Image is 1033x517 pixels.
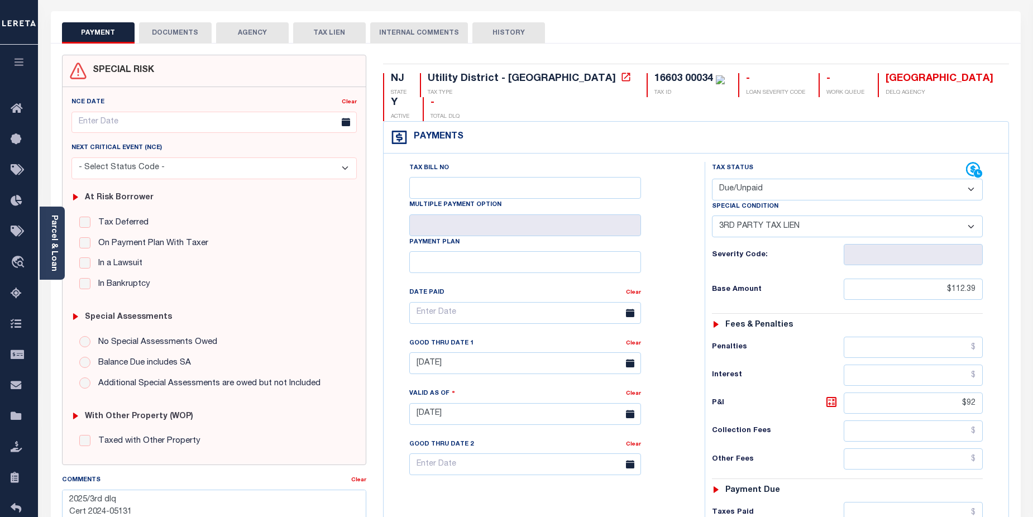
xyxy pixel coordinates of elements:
h6: Interest [712,371,844,380]
label: Good Thru Date 1 [409,339,474,348]
label: Balance Due includes SA [93,357,191,370]
h6: Other Fees [712,455,844,464]
label: Date Paid [409,288,444,298]
label: Tax Status [712,164,753,173]
img: check-icon-green.svg [716,75,725,84]
button: INTERNAL COMMENTS [370,22,468,44]
p: TAX TYPE [428,89,633,97]
label: Valid as Of [409,388,455,399]
a: Clear [626,442,641,447]
input: $ [844,448,983,470]
input: Enter Date [71,112,357,133]
input: $ [844,392,983,414]
div: - [431,97,460,109]
label: Special Condition [712,202,778,212]
h6: Taxes Paid [712,508,844,517]
label: In Bankruptcy [93,278,150,291]
h6: Base Amount [712,285,844,294]
h6: P&I [712,395,844,411]
label: Next Critical Event (NCE) [71,143,162,153]
p: TOTAL DLQ [431,113,460,121]
label: Payment Plan [409,238,460,247]
h6: At Risk Borrower [85,193,154,203]
label: Tax Bill No [409,164,449,173]
a: Clear [351,477,366,483]
h6: Special Assessments [85,313,172,322]
div: - [826,73,864,85]
input: Enter Date [409,352,641,374]
div: Y [391,97,409,109]
input: $ [844,420,983,442]
button: TAX LIEN [293,22,366,44]
p: STATE [391,89,406,97]
div: NJ [391,73,406,85]
p: DELQ AGENCY [886,89,993,97]
input: $ [844,365,983,386]
div: [GEOGRAPHIC_DATA] [886,73,993,85]
label: Good Thru Date 2 [409,440,474,449]
p: TAX ID [654,89,725,97]
input: $ [844,279,983,300]
button: AGENCY [216,22,289,44]
p: ACTIVE [391,113,409,121]
a: Clear [626,290,641,295]
h6: Collection Fees [712,427,844,435]
h6: with Other Property (WOP) [85,412,193,422]
a: Parcel & Loan [50,215,58,271]
label: On Payment Plan With Taxer [93,237,208,250]
button: HISTORY [472,22,545,44]
div: Utility District - [GEOGRAPHIC_DATA] [428,74,616,84]
p: WORK QUEUE [826,89,864,97]
h4: Payments [408,132,463,142]
input: Enter Date [409,302,641,324]
input: $ [844,337,983,358]
label: In a Lawsuit [93,257,142,270]
h6: Payment due [725,486,780,495]
div: - [746,73,805,85]
label: Multiple Payment Option [409,200,501,210]
label: NCE Date [71,98,104,107]
h6: Penalties [712,343,844,352]
div: 16603 00034 [654,74,713,84]
a: Clear [626,391,641,396]
i: travel_explore [11,256,28,270]
p: LOAN SEVERITY CODE [746,89,805,97]
label: Additional Special Assessments are owed but not Included [93,377,321,390]
button: PAYMENT [62,22,135,44]
a: Clear [626,341,641,346]
h6: Fees & Penalties [725,320,793,330]
label: Comments [62,476,101,485]
label: No Special Assessments Owed [93,336,217,349]
label: Tax Deferred [93,217,149,229]
h4: SPECIAL RISK [87,65,154,76]
a: Clear [342,99,357,105]
input: Enter Date [409,403,641,425]
button: DOCUMENTS [139,22,212,44]
h6: Severity Code: [712,251,844,260]
input: Enter Date [409,453,641,475]
label: Taxed with Other Property [93,435,200,448]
